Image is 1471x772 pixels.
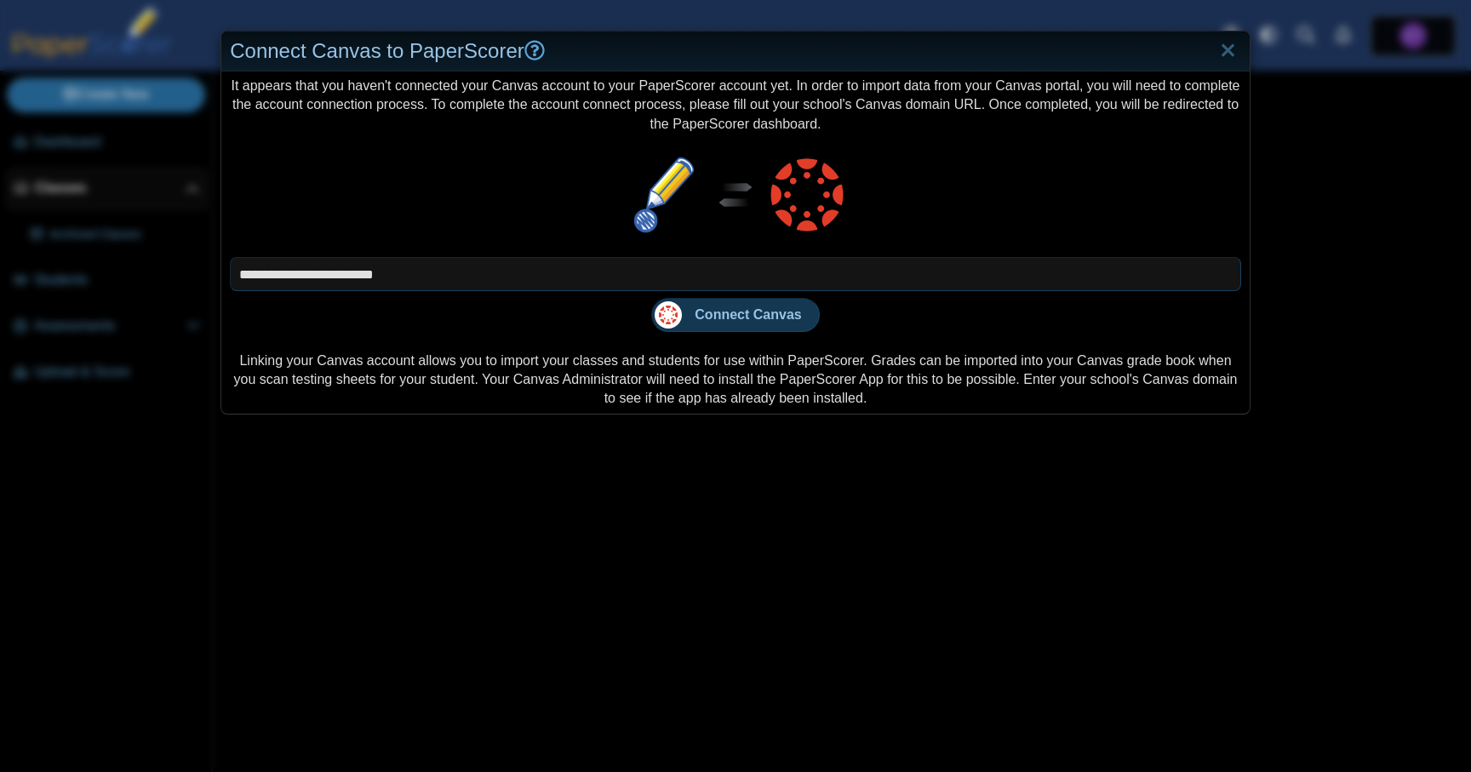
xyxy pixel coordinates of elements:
div: It appears that you haven't connected your Canvas account to your PaperScorer account yet. In ord... [221,71,1250,414]
button: Connect Canvas [651,298,819,332]
img: sync.svg [707,183,764,207]
a: Close [1215,37,1241,66]
span: Connect Canvas [695,307,801,322]
div: Connect Canvas to PaperScorer [221,31,1250,71]
img: canvas-logo.png [764,152,850,237]
img: paper-scorer-favicon.png [621,152,707,237]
